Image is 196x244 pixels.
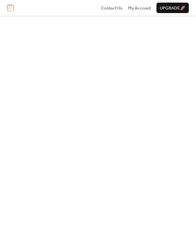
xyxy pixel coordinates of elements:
[156,3,189,13] button: Upgrade🚀
[101,5,122,11] a: Contact Us
[128,5,151,11] a: My Account
[160,5,186,11] span: Upgrade 🚀
[7,4,14,11] img: logo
